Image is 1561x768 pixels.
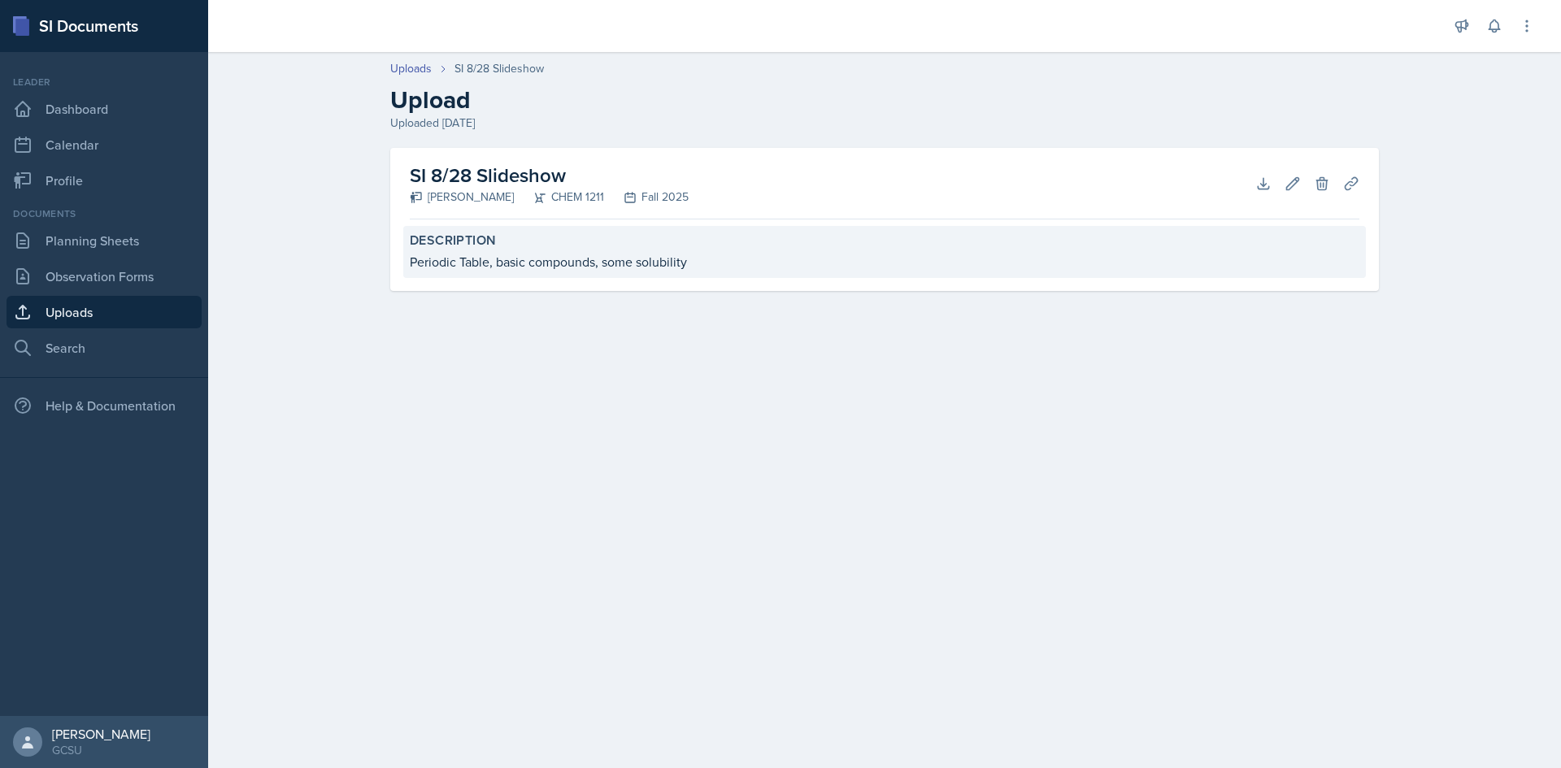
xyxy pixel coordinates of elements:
[454,60,544,77] div: SI 8/28 Slideshow
[7,332,202,364] a: Search
[7,389,202,422] div: Help & Documentation
[52,742,150,758] div: GCSU
[390,115,1379,132] div: Uploaded [DATE]
[7,164,202,197] a: Profile
[7,224,202,257] a: Planning Sheets
[604,189,689,206] div: Fall 2025
[52,726,150,742] div: [PERSON_NAME]
[7,206,202,221] div: Documents
[390,85,1379,115] h2: Upload
[410,232,1359,249] label: Description
[7,296,202,328] a: Uploads
[410,189,514,206] div: [PERSON_NAME]
[390,60,432,77] a: Uploads
[7,128,202,161] a: Calendar
[7,260,202,293] a: Observation Forms
[514,189,604,206] div: CHEM 1211
[410,161,689,190] h2: SI 8/28 Slideshow
[7,93,202,125] a: Dashboard
[7,75,202,89] div: Leader
[410,252,1359,271] div: Periodic Table, basic compounds, some solubility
